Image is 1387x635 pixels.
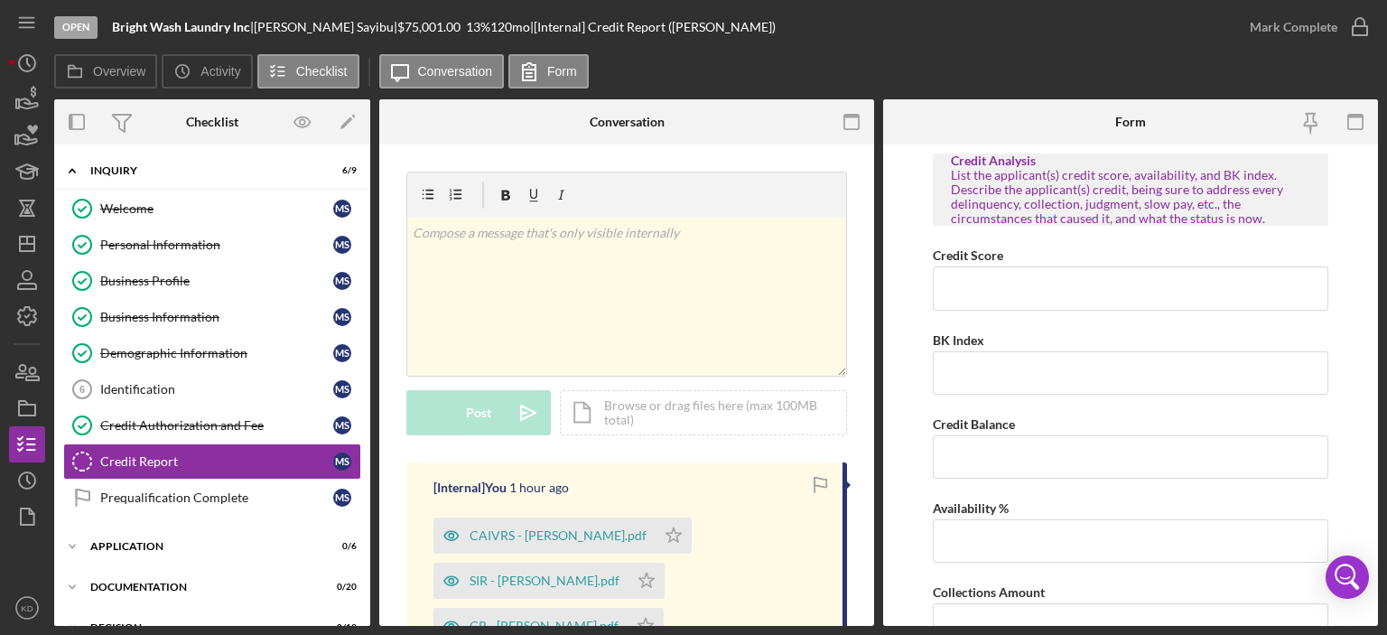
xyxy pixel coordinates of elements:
div: | [112,20,254,34]
div: 120 mo [490,20,530,34]
label: Availability % [933,500,1009,516]
div: SIR - [PERSON_NAME].pdf [470,574,619,588]
div: Personal Information [100,238,333,252]
text: KD [21,603,33,613]
div: Post [466,390,491,435]
div: Decision [90,622,312,633]
div: Checklist [186,115,238,129]
label: Activity [200,64,240,79]
div: Application [90,541,312,552]
div: Welcome [100,201,333,216]
button: Form [508,54,589,89]
a: Prequalification CompleteMS [63,480,361,516]
time: 2025-08-20 17:52 [509,481,569,495]
a: Business ProfileMS [63,263,361,299]
div: Inquiry [90,165,312,176]
label: Credit Balance [933,416,1015,432]
div: 0 / 6 [324,541,357,552]
div: | [Internal] Credit Report ([PERSON_NAME]) [530,20,776,34]
div: Mark Complete [1250,9,1337,45]
div: Prequalification Complete [100,490,333,505]
div: 0 / 12 [324,622,357,633]
button: Checklist [257,54,359,89]
div: M S [333,272,351,290]
div: Form [1115,115,1146,129]
a: WelcomeMS [63,191,361,227]
div: Credit Analysis [951,154,1310,168]
button: Mark Complete [1232,9,1378,45]
button: SIR - [PERSON_NAME].pdf [433,563,665,599]
div: M S [333,344,351,362]
div: Conversation [590,115,665,129]
div: List the applicant(s) credit score, availability, and BK index. Describe the applicant(s) credit,... [951,168,1310,226]
div: [Internal] You [433,481,507,495]
label: Collections Amount [933,584,1045,600]
button: KD [9,590,45,626]
div: Business Information [100,310,333,324]
button: Activity [162,54,252,89]
div: Credit Report [100,454,333,469]
button: CAIVRS - [PERSON_NAME].pdf [433,518,692,554]
div: CR - [PERSON_NAME].pdf [470,619,619,633]
div: M S [333,200,351,218]
a: Business InformationMS [63,299,361,335]
div: $75,001.00 [397,20,466,34]
div: [PERSON_NAME] Sayibu | [254,20,397,34]
div: M S [333,380,351,398]
label: Form [547,64,577,79]
div: Open Intercom Messenger [1326,556,1369,599]
a: Personal InformationMS [63,227,361,263]
div: Credit Authorization and Fee [100,418,333,433]
a: Credit Authorization and FeeMS [63,407,361,444]
div: Demographic Information [100,346,333,360]
a: Credit ReportMS [63,444,361,480]
div: Identification [100,382,333,397]
div: M S [333,308,351,326]
tspan: 6 [79,384,85,395]
b: Bright Wash Laundry Inc [112,19,250,34]
div: 13 % [466,20,490,34]
button: Overview [54,54,157,89]
div: Open [54,16,98,39]
label: Credit Score [933,247,1003,263]
div: Documentation [90,582,312,593]
a: Demographic InformationMS [63,335,361,371]
div: Business Profile [100,274,333,288]
button: Post [406,390,551,435]
button: Conversation [379,54,505,89]
div: CAIVRS - [PERSON_NAME].pdf [470,528,647,543]
a: 6IdentificationMS [63,371,361,407]
div: 6 / 9 [324,165,357,176]
label: BK Index [933,332,984,348]
div: M S [333,453,351,471]
label: Overview [93,64,145,79]
label: Conversation [418,64,493,79]
div: 0 / 20 [324,582,357,593]
div: M S [333,236,351,254]
div: M S [333,416,351,434]
div: M S [333,489,351,507]
label: Checklist [296,64,348,79]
